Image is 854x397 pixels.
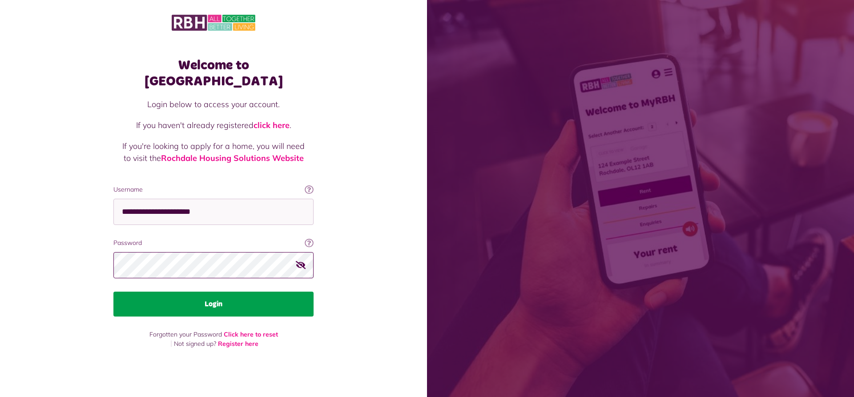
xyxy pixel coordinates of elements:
[218,340,258,348] a: Register here
[113,57,314,89] h1: Welcome to [GEOGRAPHIC_DATA]
[122,119,305,131] p: If you haven't already registered .
[113,292,314,317] button: Login
[254,120,290,130] a: click here
[122,140,305,164] p: If you're looking to apply for a home, you will need to visit the
[172,13,255,32] img: MyRBH
[161,153,304,163] a: Rochdale Housing Solutions Website
[174,340,216,348] span: Not signed up?
[113,238,314,248] label: Password
[122,98,305,110] p: Login below to access your account.
[224,330,278,338] a: Click here to reset
[113,185,314,194] label: Username
[149,330,222,338] span: Forgotten your Password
